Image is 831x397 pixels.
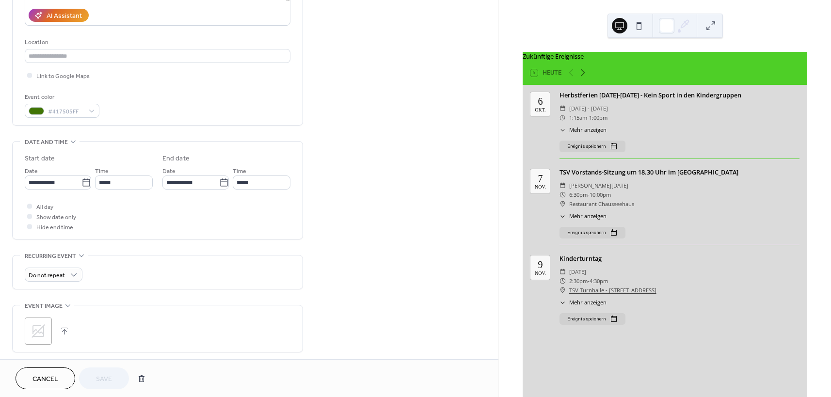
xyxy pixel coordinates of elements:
span: All day [36,202,53,212]
div: TSV Vorstands-Sitzung um 18.30 Uhr im [GEOGRAPHIC_DATA] [559,168,799,177]
span: 1:00pm [589,113,607,122]
div: ​ [559,299,566,307]
span: Date [162,166,176,176]
button: Cancel [16,367,75,389]
button: Ereignis speichern [559,141,625,152]
div: AI Assistant [47,11,82,21]
div: ​ [559,190,566,199]
span: 6:30pm [569,190,588,199]
div: Kinderturntag [559,254,799,263]
div: Okt. [535,108,545,112]
span: Event image [25,301,63,311]
div: 9 [538,260,543,270]
a: TSV Turnhalle - [STREET_ADDRESS] [569,286,656,295]
span: - [588,190,590,199]
div: 6 [538,96,543,106]
button: AI Assistant [29,9,89,22]
span: Restaurant Chausseehaus [569,199,634,208]
div: ​ [559,104,566,113]
div: Nov. [535,271,546,276]
span: - [588,276,590,286]
span: Cancel [32,374,58,384]
div: Nov. [535,185,546,190]
div: Location [25,37,288,48]
div: End date [162,154,190,164]
div: ​ [559,267,566,276]
span: 1:15am [569,113,587,122]
span: - [587,113,589,122]
span: #417505FF [48,107,84,117]
span: Link to Google Maps [36,71,90,81]
span: Recurring event [25,251,76,261]
button: ​Mehr anzeigen [559,126,606,134]
span: Hide end time [36,222,73,233]
span: 10:00pm [590,190,611,199]
span: 2:30pm [569,276,588,286]
div: ​ [559,113,566,122]
span: Do not repeat [29,270,65,281]
button: ​Mehr anzeigen [559,299,606,307]
span: Mehr anzeigen [569,299,607,307]
span: Time [233,166,246,176]
span: [DATE] - [DATE] [569,104,608,113]
button: Ereignis speichern [559,313,625,325]
span: [DATE] [569,267,586,276]
button: ​Mehr anzeigen [559,212,606,221]
span: 4:30pm [590,276,608,286]
div: ; [25,318,52,345]
div: 7 [538,174,543,183]
div: ​ [559,126,566,134]
div: ​ [559,199,566,208]
div: Event color [25,92,97,102]
span: Mehr anzeigen [569,212,607,221]
span: Date and time [25,137,68,147]
div: ​ [559,212,566,221]
div: ​ [559,181,566,190]
div: Zukünftige Ereignisse [523,52,807,61]
div: ​ [559,276,566,286]
div: Herbstferien [DATE]-[DATE] - Kein Sport in den Kindergruppen [559,91,799,100]
span: [PERSON_NAME][DATE] [569,181,628,190]
span: Time [95,166,109,176]
span: Mehr anzeigen [569,126,607,134]
span: Date [25,166,38,176]
button: Ereignis speichern [559,227,625,238]
div: Start date [25,154,55,164]
div: ​ [559,286,566,295]
span: Show date only [36,212,76,222]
